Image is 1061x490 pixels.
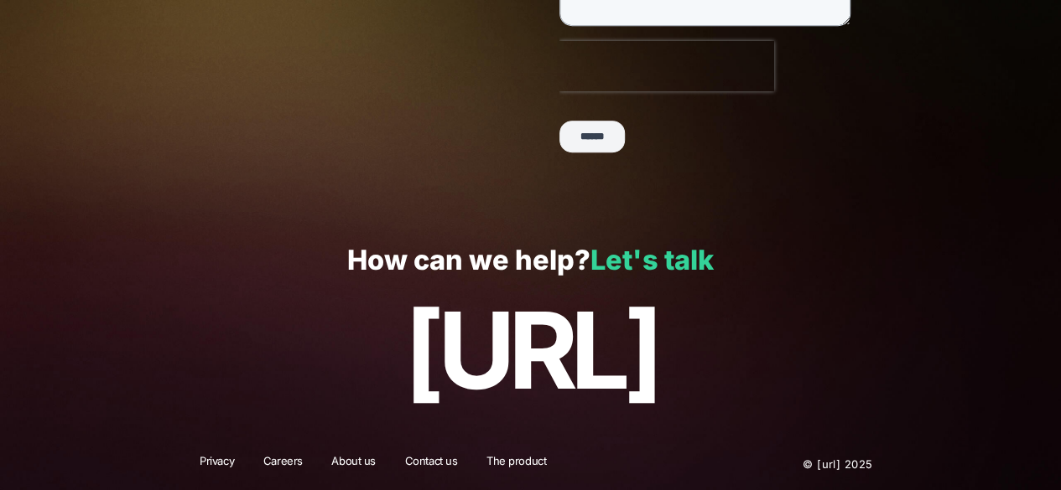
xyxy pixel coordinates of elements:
[252,453,314,475] a: Careers
[394,453,469,475] a: Contact us
[36,245,1024,276] p: How can we help?
[701,453,872,475] p: © [URL] 2025
[36,291,1024,410] p: [URL]
[320,453,387,475] a: About us
[476,453,557,475] a: The product
[590,244,714,276] a: Let's talk
[189,453,245,475] a: Privacy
